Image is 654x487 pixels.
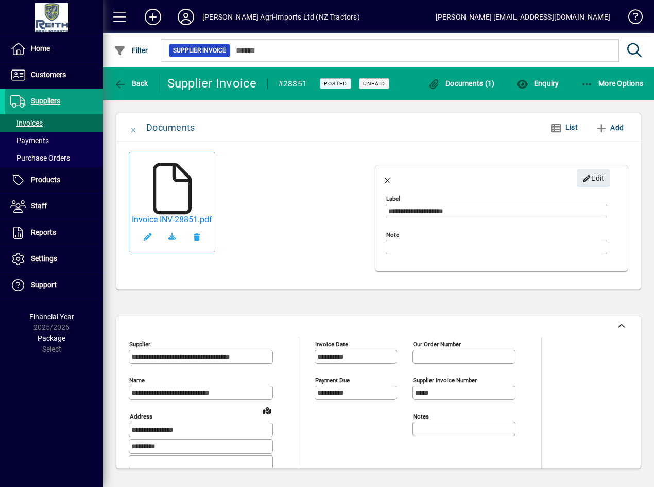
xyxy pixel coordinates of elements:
button: Profile [169,8,202,26]
a: Payments [5,132,103,149]
a: Staff [5,194,103,219]
button: More Options [578,74,646,93]
a: Purchase Orders [5,149,103,167]
span: Payments [10,136,49,145]
a: Reports [5,220,103,246]
a: Products [5,167,103,193]
a: Download [160,224,184,249]
button: Remove [184,224,209,249]
button: Close [375,166,400,190]
span: Purchase Orders [10,154,70,162]
span: Edit [582,170,605,187]
mat-label: Supplier [129,341,150,348]
button: Filter [111,41,151,60]
mat-label: Our order number [413,341,461,348]
app-page-header-button: Back [103,74,160,93]
a: Knowledge Base [621,2,641,36]
button: Edit [577,169,610,187]
span: Package [38,334,65,342]
mat-label: Name [129,377,145,384]
button: Add [136,8,169,26]
span: Support [31,281,57,289]
span: Add [595,119,624,136]
span: Enquiry [516,79,559,88]
div: Documents [146,119,195,136]
span: Posted [324,80,347,87]
span: Reports [31,228,56,236]
mat-label: Label [386,195,400,202]
button: Documents (1) [425,74,497,93]
mat-label: Supplier invoice number [413,377,477,384]
a: Invoices [5,114,103,132]
div: #28851 [278,76,307,92]
a: View on map [259,402,276,419]
a: Customers [5,62,103,88]
span: List [565,123,578,131]
span: Customers [31,71,66,79]
button: Back [111,74,151,93]
div: [PERSON_NAME] Agri-Imports Ltd (NZ Tractors) [202,9,360,25]
div: [PERSON_NAME] [EMAIL_ADDRESS][DOMAIN_NAME] [436,9,610,25]
span: Home [31,44,50,53]
span: Invoices [10,119,43,127]
span: More Options [581,79,644,88]
a: Support [5,272,103,298]
span: Back [114,79,148,88]
span: Filter [114,46,148,55]
span: Suppliers [31,97,60,105]
span: Staff [31,202,47,210]
div: Supplier Invoice [167,75,257,92]
button: Close [122,115,146,140]
button: Enquiry [513,74,561,93]
mat-label: Notes [413,413,429,420]
a: Settings [5,246,103,272]
button: List [542,118,586,137]
span: Documents (1) [428,79,495,88]
span: Financial Year [29,312,74,321]
span: Supplier Invoice [173,45,226,56]
span: Products [31,176,60,184]
button: Edit [135,224,160,249]
mat-label: Invoice date [315,341,348,348]
mat-label: Payment due [315,377,350,384]
a: Invoice INV-28851.pdf [132,215,212,224]
mat-label: Note [386,231,399,238]
button: Add [591,118,628,137]
span: Settings [31,254,57,263]
span: Unpaid [363,80,385,87]
a: Home [5,36,103,62]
